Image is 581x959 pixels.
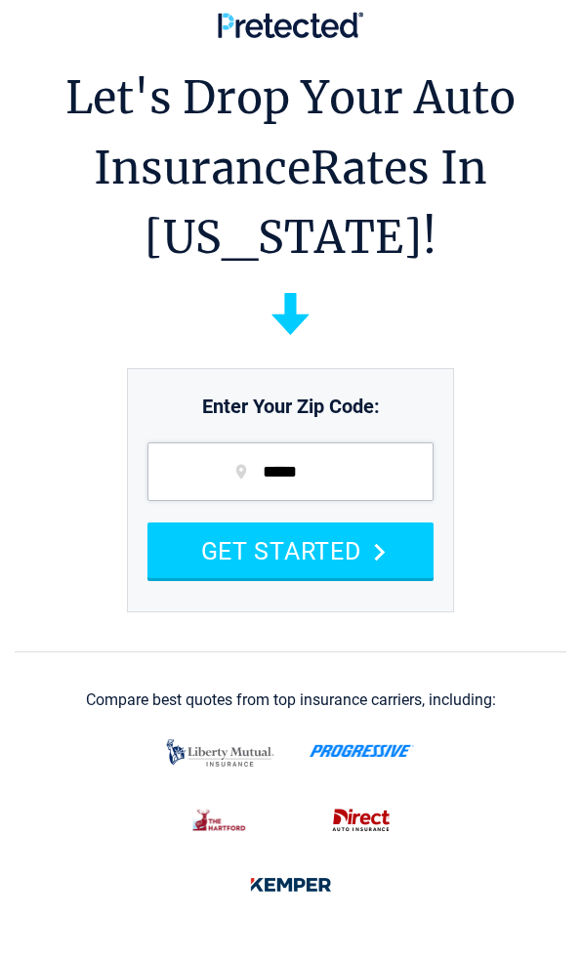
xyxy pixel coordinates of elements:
img: kemper [239,864,343,905]
img: liberty [161,730,279,776]
img: Pretected Logo [218,12,363,38]
p: Enter Your Zip Code: [128,374,453,421]
img: direct [322,800,400,841]
img: thehartford [182,800,259,841]
button: GET STARTED [147,522,434,578]
h1: Let's Drop Your Auto Insurance Rates In [US_STATE]! [15,63,566,273]
input: zip code [147,442,434,501]
div: Compare best quotes from top insurance carriers, including: [86,691,496,709]
img: progressive [310,744,414,758]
